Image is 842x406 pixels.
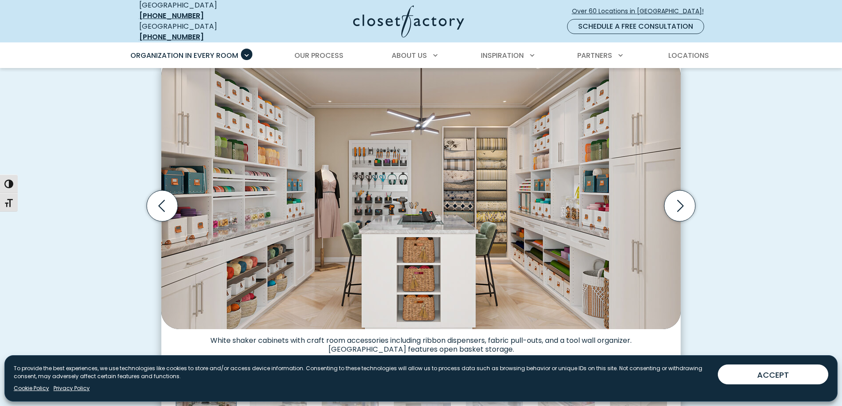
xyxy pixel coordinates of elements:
span: Organization in Every Room [130,50,238,61]
a: Cookie Policy [14,384,49,392]
span: Over 60 Locations in [GEOGRAPHIC_DATA]! [572,7,711,16]
button: Next slide [661,187,699,225]
a: Privacy Policy [53,384,90,392]
span: Inspiration [481,50,524,61]
img: Closet Factory Logo [353,5,464,38]
nav: Primary Menu [124,43,718,68]
span: Locations [668,50,709,61]
a: [PHONE_NUMBER] [139,11,204,21]
span: Our Process [294,50,343,61]
span: About Us [392,50,427,61]
a: Schedule a Free Consultation [567,19,704,34]
button: ACCEPT [718,364,828,384]
a: Over 60 Locations in [GEOGRAPHIC_DATA]! [571,4,711,19]
img: Craft room Shaker cabinets with craft room accessories including ribbon dispensers, fabric pull-o... [161,57,681,329]
button: Previous slide [143,187,181,225]
span: Partners [577,50,612,61]
a: [PHONE_NUMBER] [139,32,204,42]
figcaption: White shaker cabinets with craft room accessories including ribbon dispensers, fabric pull-outs, ... [161,329,681,354]
p: To provide the best experiences, we use technologies like cookies to store and/or access device i... [14,364,711,380]
div: [GEOGRAPHIC_DATA] [139,21,267,42]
